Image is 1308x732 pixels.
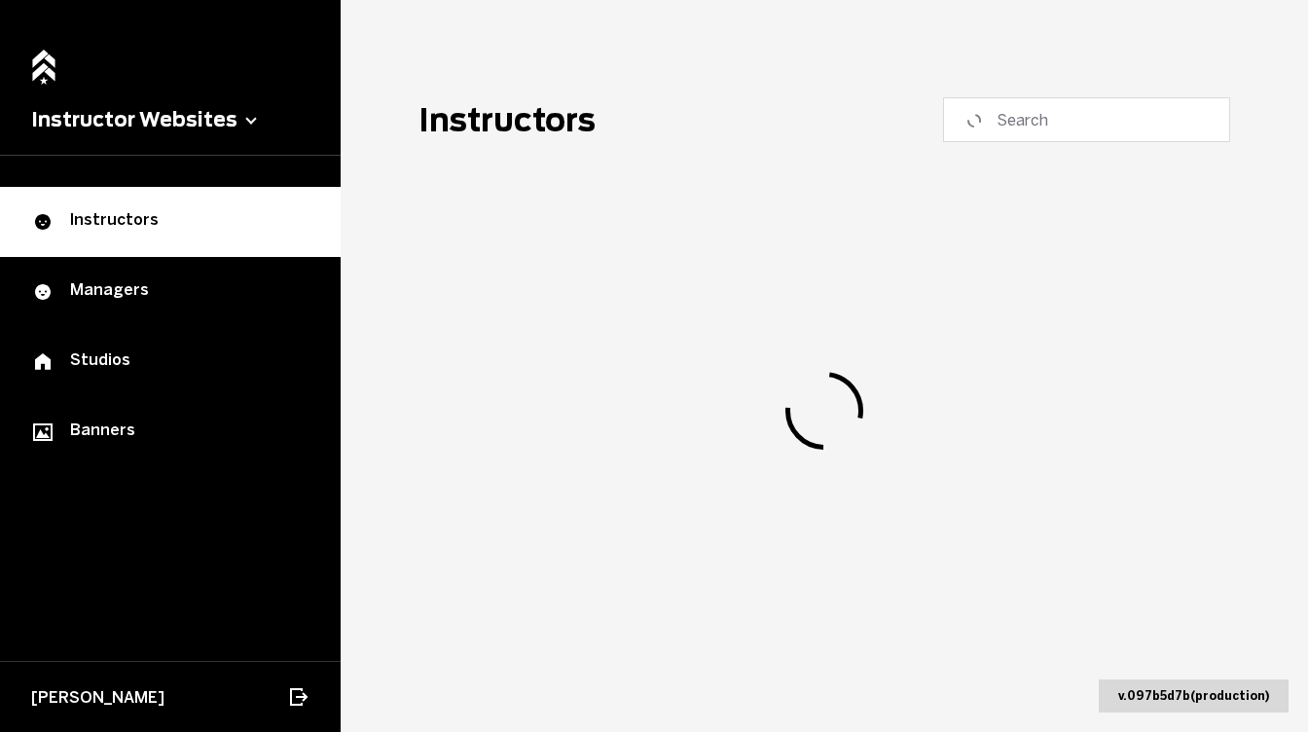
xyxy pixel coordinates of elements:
input: Search [997,108,1190,131]
div: spinner [418,142,1230,679]
a: Home [26,39,61,81]
div: Banners [31,421,309,444]
div: v. 097b5d7b ( production ) [1099,679,1289,713]
button: Log out [286,676,309,718]
div: Instructors [31,210,309,234]
h1: Instructors [418,101,596,139]
div: Managers [31,280,309,304]
div: Studios [31,350,309,374]
button: Instructor Websites [31,108,309,131]
span: [PERSON_NAME] [31,688,164,707]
